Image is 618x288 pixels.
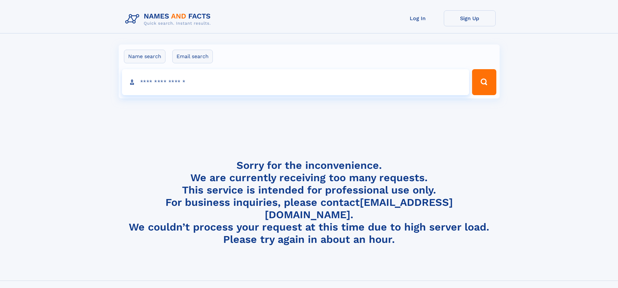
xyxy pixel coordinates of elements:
[123,159,496,246] h4: Sorry for the inconvenience. We are currently receiving too many requests. This service is intend...
[172,50,213,63] label: Email search
[123,10,216,28] img: Logo Names and Facts
[124,50,165,63] label: Name search
[265,196,453,221] a: [EMAIL_ADDRESS][DOMAIN_NAME]
[472,69,496,95] button: Search Button
[392,10,444,26] a: Log In
[444,10,496,26] a: Sign Up
[122,69,469,95] input: search input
